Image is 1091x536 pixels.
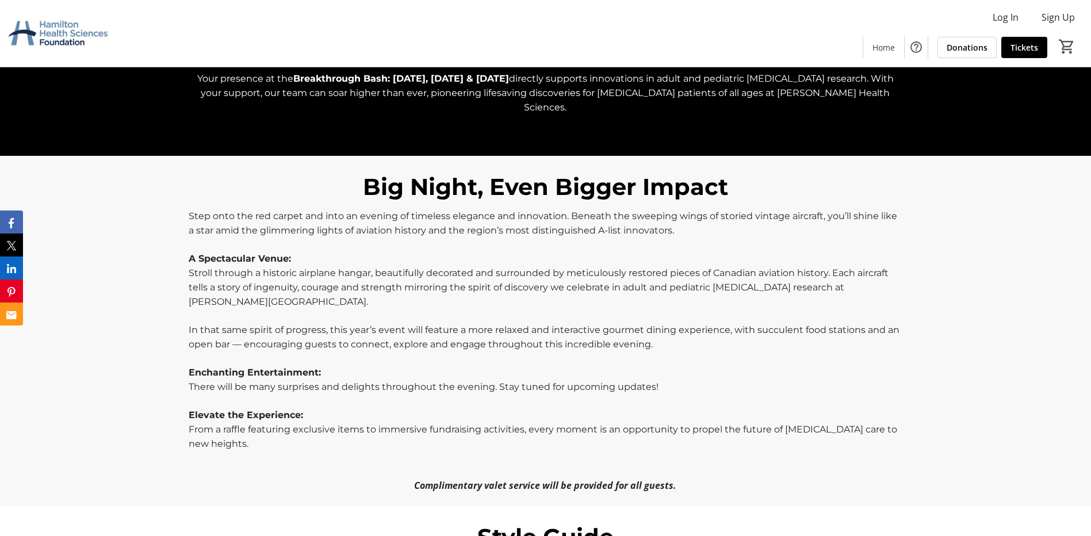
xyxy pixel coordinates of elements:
span: Stroll through a historic airplane hangar, beautifully decorated and surrounded by meticulously r... [189,267,889,307]
strong: Enchanting Entertainment: [189,367,321,378]
span: Home [872,41,895,53]
span: directly supports innovations in adult and pediatric [MEDICAL_DATA] research. With your support, ... [201,73,894,113]
button: Help [905,36,928,59]
button: Cart [1056,36,1077,57]
span: In that same spirit of progress, this year’s event will feature a more relaxed and interactive go... [189,324,899,350]
span: Sign Up [1042,10,1075,24]
a: Tickets [1001,37,1047,58]
strong: A Spectacular Venue: [189,253,291,264]
span: Step onto the red carpet and into an evening of timeless elegance and innovation. Beneath the swe... [189,210,897,236]
button: Log In [983,8,1028,26]
span: Big Night, Even Bigger Impact [363,173,728,201]
span: Log In [993,10,1019,24]
em: Complimentary valet service will be provided for all guests. [414,479,676,492]
strong: Elevate the Experience: [189,409,303,420]
a: Donations [937,37,997,58]
a: Home [863,37,904,58]
span: Your presence at the [197,73,293,84]
span: Tickets [1010,41,1038,53]
span: From a raffle featuring exclusive items to immersive fundraising activities, every moment is an o... [189,424,897,449]
span: Donations [947,41,987,53]
strong: Breakthrough Bash: [DATE], [DATE] & [DATE] [293,73,509,84]
img: Hamilton Health Sciences Foundation's Logo [7,5,109,62]
span: There will be many surprises and delights throughout the evening. Stay tuned for upcoming updates! [189,381,659,392]
button: Sign Up [1032,8,1084,26]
